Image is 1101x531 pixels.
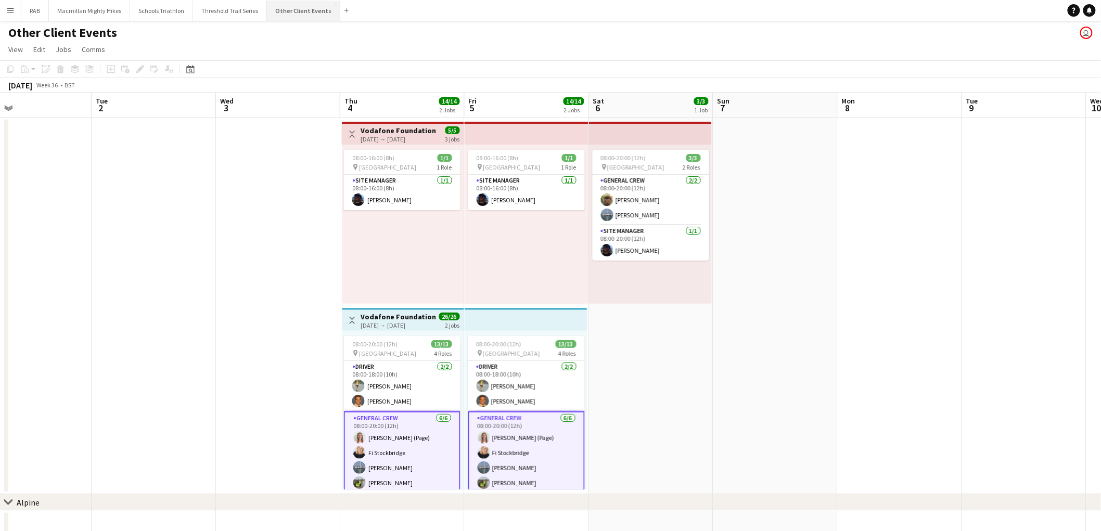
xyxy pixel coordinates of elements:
span: Mon [842,96,855,106]
div: [DATE] → [DATE] [361,135,437,143]
span: Edit [33,45,45,54]
span: Sat [593,96,605,106]
span: 5/5 [445,126,460,134]
a: Edit [29,43,49,56]
span: 08:00-20:00 (12h) [352,340,398,348]
app-job-card: 08:00-16:00 (8h)1/1 [GEOGRAPHIC_DATA]1 RoleSite Manager1/108:00-16:00 (8h)[PERSON_NAME] [468,150,585,210]
span: [GEOGRAPHIC_DATA] [359,349,416,357]
span: 2 Roles [683,163,701,171]
span: 6 [592,102,605,114]
app-card-role: Driver2/208:00-18:00 (10h)[PERSON_NAME][PERSON_NAME] [344,361,460,411]
span: 4 Roles [434,349,452,357]
div: [DATE] → [DATE] [361,321,437,329]
span: 3/3 [694,97,709,105]
button: Other Client Events [267,1,340,21]
span: 08:00-20:00 (12h) [477,340,522,348]
span: [GEOGRAPHIC_DATA] [483,163,541,171]
span: Tue [96,96,108,106]
span: 08:00-20:00 (12h) [601,154,646,162]
a: Comms [78,43,109,56]
button: Threshold Trail Series [193,1,267,21]
span: [GEOGRAPHIC_DATA] [608,163,665,171]
app-card-role: Site Manager1/108:00-16:00 (8h)[PERSON_NAME] [468,175,585,210]
span: 14/14 [439,97,460,105]
app-card-role: Site Manager1/108:00-20:00 (12h)[PERSON_NAME] [593,225,709,261]
span: Thu [344,96,357,106]
app-job-card: 08:00-16:00 (8h)1/1 [GEOGRAPHIC_DATA]1 RoleSite Manager1/108:00-16:00 (8h)[PERSON_NAME] [344,150,460,210]
a: Jobs [52,43,75,56]
div: Alpine [17,497,40,508]
h3: Vodafone Foundation [361,312,437,321]
div: BST [65,81,75,89]
span: 1 Role [561,163,577,171]
span: 9 [965,102,978,114]
span: Comms [82,45,105,54]
app-job-card: 08:00-20:00 (12h)3/3 [GEOGRAPHIC_DATA]2 RolesGeneral Crew2/208:00-20:00 (12h)[PERSON_NAME][PERSON... [593,150,709,261]
span: View [8,45,23,54]
span: Tue [966,96,978,106]
span: 13/13 [556,340,577,348]
span: 1/1 [562,154,577,162]
span: 5 [467,102,477,114]
app-card-role: Driver2/208:00-18:00 (10h)[PERSON_NAME][PERSON_NAME] [468,361,585,411]
span: 08:00-16:00 (8h) [352,154,394,162]
span: 4 [343,102,357,114]
div: [DATE] [8,80,32,90]
app-job-card: 08:00-20:00 (12h)13/13 [GEOGRAPHIC_DATA]4 RolesDriver2/208:00-18:00 (10h)[PERSON_NAME][PERSON_NAM... [344,336,460,490]
app-job-card: 08:00-20:00 (12h)13/13 [GEOGRAPHIC_DATA]4 RolesDriver2/208:00-18:00 (10h)[PERSON_NAME][PERSON_NAM... [468,336,585,490]
span: 4 Roles [559,349,577,357]
span: 3 [219,102,234,114]
span: Sun [718,96,730,106]
h3: Vodafone Foundation [361,126,437,135]
span: Wed [220,96,234,106]
div: 2 jobs [445,320,460,329]
span: 1 Role [437,163,452,171]
span: [GEOGRAPHIC_DATA] [483,349,541,357]
span: 08:00-16:00 (8h) [477,154,519,162]
div: 2 Jobs [440,106,459,114]
span: 1/1 [438,154,452,162]
span: 13/13 [431,340,452,348]
span: Week 36 [34,81,60,89]
app-user-avatar: Liz Sutton [1080,27,1093,39]
div: 1 Job [695,106,708,114]
app-card-role: General Crew6/608:00-20:00 (12h)[PERSON_NAME] (Page)Fi Stockbridge[PERSON_NAME][PERSON_NAME] [468,411,585,524]
span: [GEOGRAPHIC_DATA] [359,163,416,171]
span: 3/3 [686,154,701,162]
span: 26/26 [439,313,460,320]
button: Macmillan Mighty Hikes [49,1,130,21]
span: 2 [94,102,108,114]
button: Schools Triathlon [130,1,193,21]
h1: Other Client Events [8,25,117,41]
span: 8 [840,102,855,114]
span: 14/14 [564,97,584,105]
span: 7 [716,102,730,114]
span: Fri [469,96,477,106]
a: View [4,43,27,56]
button: RAB [21,1,49,21]
app-card-role: General Crew2/208:00-20:00 (12h)[PERSON_NAME][PERSON_NAME] [593,175,709,225]
app-card-role: Site Manager1/108:00-16:00 (8h)[PERSON_NAME] [344,175,460,210]
div: 2 Jobs [564,106,584,114]
app-card-role: General Crew6/608:00-20:00 (12h)[PERSON_NAME] (Page)Fi Stockbridge[PERSON_NAME][PERSON_NAME] [344,411,460,524]
span: Jobs [56,45,71,54]
div: 3 jobs [445,134,460,143]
